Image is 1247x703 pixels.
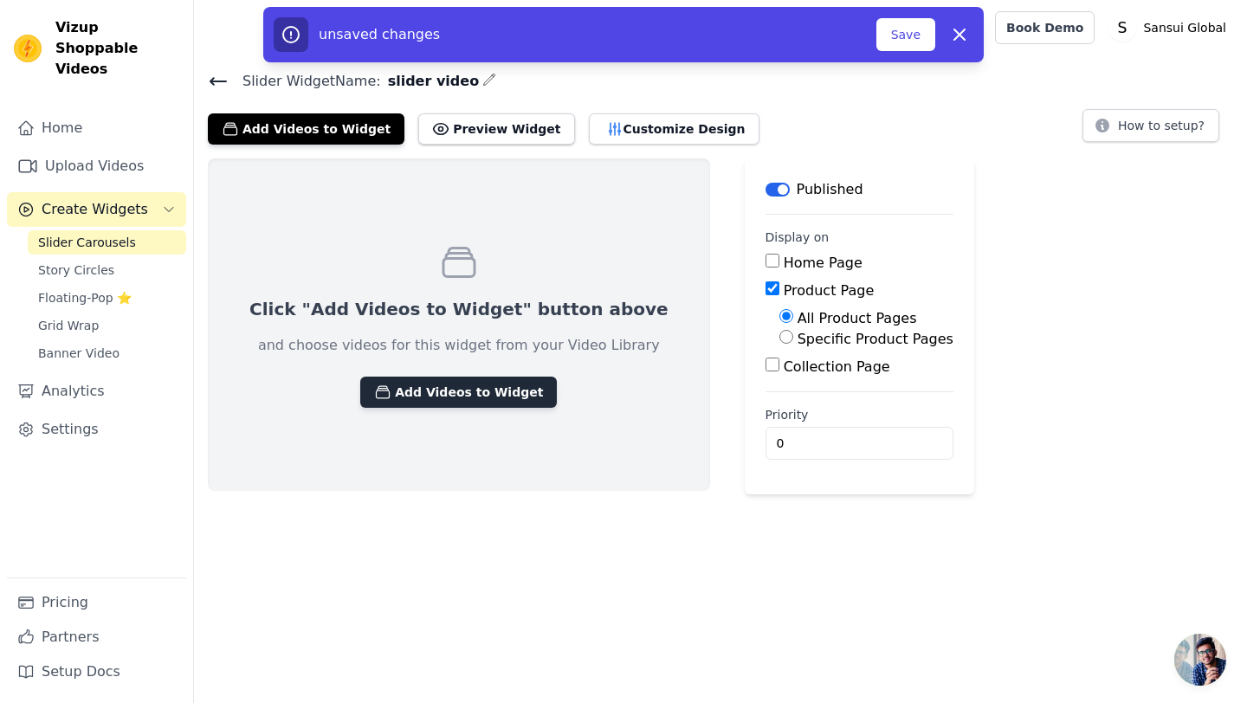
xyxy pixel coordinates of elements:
[418,113,574,145] button: Preview Widget
[7,149,186,184] a: Upload Videos
[38,345,120,362] span: Banner Video
[28,258,186,282] a: Story Circles
[42,199,148,220] span: Create Widgets
[766,229,830,246] legend: Display on
[784,282,875,299] label: Product Page
[258,335,660,356] p: and choose videos for this widget from your Video Library
[381,71,479,92] span: slider video
[28,341,186,365] a: Banner Video
[7,374,186,409] a: Analytics
[208,113,404,145] button: Add Videos to Widget
[28,286,186,310] a: Floating-Pop ⭐
[229,71,381,92] span: Slider Widget Name:
[482,69,496,93] div: Edit Name
[7,412,186,447] a: Settings
[1174,634,1226,686] div: Open chat
[38,261,114,279] span: Story Circles
[360,377,557,408] button: Add Videos to Widget
[876,18,935,51] button: Save
[1082,121,1219,138] a: How to setup?
[319,26,440,42] span: unsaved changes
[38,289,132,306] span: Floating-Pop ⭐
[7,620,186,655] a: Partners
[784,358,890,375] label: Collection Page
[766,406,953,423] label: Priority
[1082,109,1219,142] button: How to setup?
[7,111,186,145] a: Home
[28,313,186,338] a: Grid Wrap
[589,113,759,145] button: Customize Design
[798,331,953,347] label: Specific Product Pages
[249,297,669,321] p: Click "Add Videos to Widget" button above
[798,310,917,326] label: All Product Pages
[7,192,186,227] button: Create Widgets
[28,230,186,255] a: Slider Carousels
[7,585,186,620] a: Pricing
[784,255,863,271] label: Home Page
[7,655,186,689] a: Setup Docs
[38,234,136,251] span: Slider Carousels
[797,179,863,200] p: Published
[38,317,99,334] span: Grid Wrap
